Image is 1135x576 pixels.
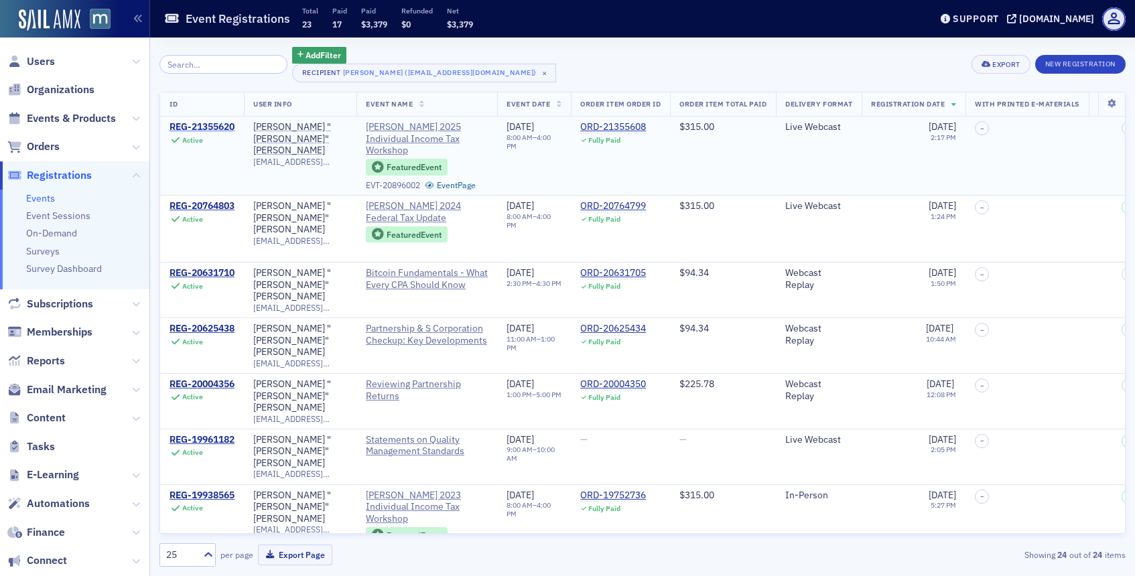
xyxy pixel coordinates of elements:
[343,66,537,79] div: [PERSON_NAME] ([EMAIL_ADDRESS][DOMAIN_NAME])
[931,500,956,510] time: 5:27 PM
[580,99,661,109] span: Order Item Order ID
[27,118,241,141] p: How can we help?
[253,378,347,414] a: [PERSON_NAME] "[PERSON_NAME]" [PERSON_NAME]
[27,25,84,47] img: logo
[507,212,561,230] div: –
[80,9,111,31] a: View Homepage
[7,496,90,511] a: Automations
[186,11,290,27] h1: Event Registrations
[253,434,347,470] a: [PERSON_NAME] "[PERSON_NAME]" [PERSON_NAME]
[361,19,387,29] span: $3,379
[60,190,468,200] span: Yeah it definitely was! Technology has a mind of it's own! You have a good one as well!
[580,378,646,390] a: ORD-20004350
[507,99,550,109] span: Event Date
[539,67,551,79] span: ×
[580,323,646,335] div: ORD-20625434
[366,99,413,109] span: Event Name
[366,378,488,402] a: Reviewing Partnership Returns
[588,215,620,224] div: Fully Paid
[7,411,66,425] a: Content
[166,548,196,562] div: 25
[220,549,253,561] label: per page
[292,47,347,64] button: AddFilter
[975,99,1079,109] span: With Printed E-Materials
[588,282,620,291] div: Fully Paid
[27,139,60,154] span: Orders
[27,354,65,368] span: Reports
[980,204,984,212] span: –
[14,177,254,227] div: Profile image for AidanYeah it definitely was! Technology has a mind of it's own! You have a good...
[679,267,709,279] span: $94.34
[7,297,93,311] a: Subscriptions
[679,99,766,109] span: Order Item Total Paid
[929,121,956,133] span: [DATE]
[54,319,181,330] span: Updated [DATE] 14:56 EDT
[679,489,714,501] span: $315.00
[1007,14,1099,23] button: [DOMAIN_NAME]
[580,433,588,445] span: —
[7,467,79,482] a: E-Learning
[90,9,111,29] img: SailAMX
[401,19,411,29] span: $0
[7,139,60,154] a: Orders
[170,121,235,133] a: REG-21355620
[926,322,953,334] span: [DATE]
[679,433,687,445] span: —
[26,192,55,204] a: Events
[54,303,241,317] div: Status: All Systems Operational
[170,267,235,279] a: REG-20631710
[580,200,646,212] a: ORD-20764799
[366,200,488,224] span: Don Farmer’s 2024 Federal Tax Update
[366,434,488,457] a: Statements on Quality Management Standards
[980,437,984,445] span: –
[507,445,533,454] time: 9:00 AM
[785,434,852,446] div: Live Webcast
[536,390,561,399] time: 5:00 PM
[159,55,287,74] input: Search…
[679,200,714,212] span: $315.00
[813,549,1126,561] div: Showing out of items
[7,439,55,454] a: Tasks
[292,64,556,82] button: Recipient[PERSON_NAME] ([EMAIL_ADDRESS][DOMAIN_NAME])×
[7,553,67,568] a: Connect
[785,490,852,502] div: In-Person
[366,121,488,157] span: Don Farmer’s 2025 Individual Income Tax Workshop
[29,451,60,461] span: Home
[7,382,107,397] a: Email Marketing
[212,451,234,461] span: Help
[1102,7,1126,31] span: Profile
[13,157,255,228] div: Recent messageProfile image for AidanYeah it definitely was! Technology has a mind of it's own! Y...
[931,133,956,142] time: 2:17 PM
[60,202,137,216] div: [PERSON_NAME]
[992,61,1020,68] div: Export
[253,323,347,358] a: [PERSON_NAME] "[PERSON_NAME]" [PERSON_NAME]
[7,82,94,97] a: Organizations
[1019,13,1094,25] div: [DOMAIN_NAME]
[1091,549,1105,561] strong: 24
[366,121,488,157] a: [PERSON_NAME] 2025 Individual Income Tax Workshop
[253,121,347,157] a: [PERSON_NAME] "[PERSON_NAME]" [PERSON_NAME]
[89,418,178,472] button: Messages
[19,386,249,411] div: Redirect an Event to a 3rd Party URL
[507,334,537,344] time: 11:00 AM
[27,82,94,97] span: Organizations
[26,263,102,275] a: Survey Dashboard
[507,200,534,212] span: [DATE]
[19,354,249,381] button: Search for help
[927,378,954,390] span: [DATE]
[302,68,341,77] div: Recipient
[253,200,347,236] a: [PERSON_NAME] "[PERSON_NAME]" [PERSON_NAME]
[170,490,235,502] div: REG-19938565
[447,19,473,29] span: $3,379
[182,392,203,401] div: Active
[253,267,347,303] a: [PERSON_NAME] "[PERSON_NAME]" [PERSON_NAME]
[253,524,347,534] span: [EMAIL_ADDRESS][DOMAIN_NAME]
[332,19,342,29] span: 17
[980,271,984,279] span: –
